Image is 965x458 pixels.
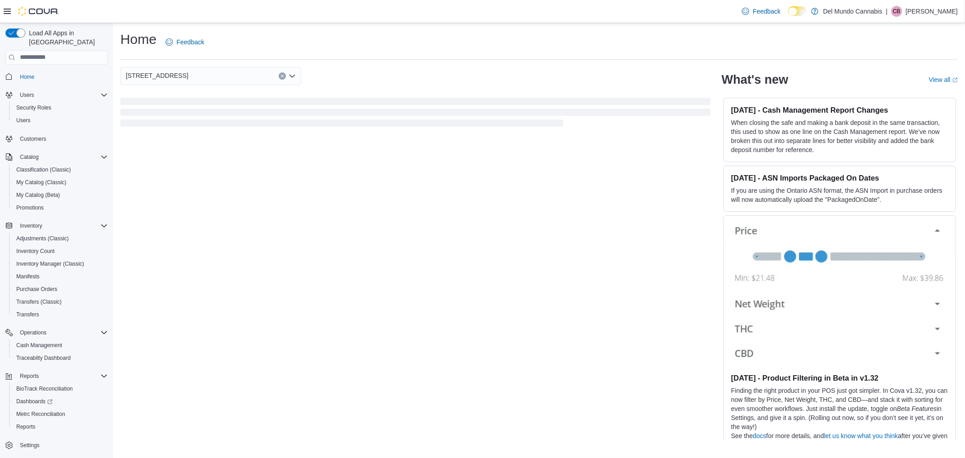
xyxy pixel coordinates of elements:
[9,339,111,352] button: Cash Management
[13,177,108,188] span: My Catalog (Classic)
[16,398,52,405] span: Dashboards
[289,72,296,80] button: Open list of options
[13,190,64,200] a: My Catalog (Beta)
[13,296,65,307] a: Transfers (Classic)
[9,176,111,189] button: My Catalog (Classic)
[20,91,34,99] span: Users
[16,260,84,267] span: Inventory Manager (Classic)
[731,105,948,114] h3: [DATE] - Cash Management Report Changes
[9,270,111,283] button: Manifests
[886,6,888,17] p: |
[20,73,34,81] span: Home
[738,2,784,20] a: Feedback
[16,235,69,242] span: Adjustments (Classic)
[753,432,766,439] a: docs
[9,308,111,321] button: Transfers
[731,173,948,182] h3: [DATE] - ASN Imports Packaged On Dates
[9,283,111,296] button: Purchase Orders
[9,201,111,214] button: Promotions
[731,373,948,382] h3: [DATE] - Product Filtering in Beta in v1.32
[731,431,948,449] p: See the for more details, and after you’ve given it a try.
[13,164,75,175] a: Classification (Classic)
[731,118,948,154] p: When closing the safe and making a bank deposit in the same transaction, this used to show as one...
[13,271,108,282] span: Manifests
[16,327,108,338] span: Operations
[2,89,111,101] button: Users
[13,190,108,200] span: My Catalog (Beta)
[16,71,108,82] span: Home
[13,309,108,320] span: Transfers
[9,163,111,176] button: Classification (Classic)
[13,421,39,432] a: Reports
[13,383,108,394] span: BioTrack Reconciliation
[13,383,76,394] a: BioTrack Reconciliation
[9,114,111,127] button: Users
[16,327,50,338] button: Operations
[13,353,74,363] a: Traceabilty Dashboard
[2,326,111,339] button: Operations
[9,232,111,245] button: Adjustments (Classic)
[13,271,43,282] a: Manifests
[16,220,46,231] button: Inventory
[16,134,50,144] a: Customers
[16,354,71,362] span: Traceabilty Dashboard
[9,352,111,364] button: Traceabilty Dashboard
[2,132,111,145] button: Customers
[13,177,70,188] a: My Catalog (Classic)
[13,102,108,113] span: Security Roles
[722,72,788,87] h2: What's new
[13,233,72,244] a: Adjustments (Classic)
[13,115,108,126] span: Users
[16,72,38,82] a: Home
[16,385,73,392] span: BioTrack Reconciliation
[18,7,59,16] img: Cova
[16,133,108,144] span: Customers
[2,439,111,452] button: Settings
[16,439,108,451] span: Settings
[2,70,111,83] button: Home
[13,258,108,269] span: Inventory Manager (Classic)
[16,286,57,293] span: Purchase Orders
[16,152,108,162] span: Catalog
[16,90,108,100] span: Users
[120,100,711,129] span: Loading
[16,248,55,255] span: Inventory Count
[13,202,48,213] a: Promotions
[753,7,780,16] span: Feedback
[13,309,43,320] a: Transfers
[13,284,108,295] span: Purchase Orders
[16,371,108,382] span: Reports
[20,153,38,161] span: Catalog
[13,258,88,269] a: Inventory Manager (Classic)
[20,329,47,336] span: Operations
[824,432,898,439] a: let us know what you think
[2,370,111,382] button: Reports
[16,179,67,186] span: My Catalog (Classic)
[16,423,35,430] span: Reports
[9,258,111,270] button: Inventory Manager (Classic)
[13,409,108,420] span: Metrc Reconciliation
[788,6,807,16] input: Dark Mode
[13,353,108,363] span: Traceabilty Dashboard
[929,76,958,83] a: View allExternal link
[13,409,69,420] a: Metrc Reconciliation
[731,186,948,204] p: If you are using the Ontario ASN format, the ASN Import in purchase orders will now automatically...
[13,246,58,257] a: Inventory Count
[13,340,66,351] a: Cash Management
[176,38,204,47] span: Feedback
[9,408,111,420] button: Metrc Reconciliation
[279,72,286,80] button: Clear input
[823,6,882,17] p: Del Mundo Cannabis
[13,115,34,126] a: Users
[897,405,937,412] em: Beta Features
[20,442,39,449] span: Settings
[16,298,62,305] span: Transfers (Classic)
[9,395,111,408] a: Dashboards
[13,396,56,407] a: Dashboards
[16,371,43,382] button: Reports
[120,30,157,48] h1: Home
[9,189,111,201] button: My Catalog (Beta)
[906,6,958,17] p: [PERSON_NAME]
[9,245,111,258] button: Inventory Count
